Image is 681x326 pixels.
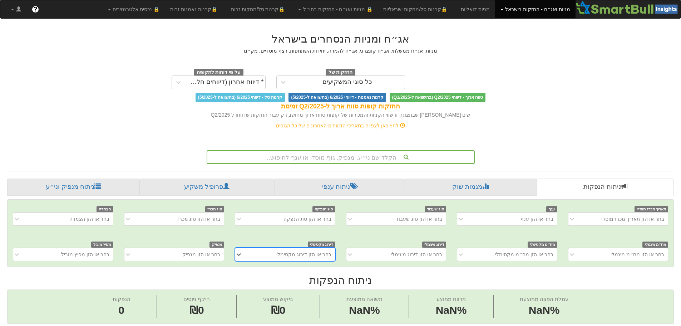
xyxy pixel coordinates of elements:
[194,69,243,77] span: על פי דוחות לתקופה
[33,6,37,13] span: ?
[308,242,335,248] span: דירוג מקסימלי
[276,251,331,258] div: בחר או הזן דירוג מקסימלי
[209,242,224,248] span: מנפיק
[137,111,544,118] div: שים [PERSON_NAME] שבתצוגה זו שווי הקניות והמכירות של קופות טווח ארוך מחושב רק עבור החזקות שדווחו ...
[322,79,372,86] div: כל סוגי המשקיעים
[91,242,113,248] span: מפיץ מוביל
[425,206,446,212] span: סוג שעבוד
[520,296,568,302] span: עמלת הפצה ממוצעת
[546,206,557,212] span: ענף
[182,251,220,258] div: בחר או הזן מנפיק
[396,215,442,223] div: בחר או הזן סוג שעבוד
[165,0,226,18] a: 🔒קרנות נאמנות זרות
[207,151,474,163] div: הקלד שם ני״ע, מנפיק, גוף מוסדי או ענף לחיפוש...
[455,0,495,18] a: מניות דואליות
[635,206,668,212] span: תאריך מכרז מוסדי
[528,242,557,248] span: מח״מ מקסימלי
[26,0,44,18] a: ?
[183,296,210,302] span: היקף גיוסים
[326,69,356,77] span: החזקות של
[601,215,664,223] div: בחר או הזן תאריך מכרז מוסדי
[263,296,293,302] span: ביקוש ממוצע
[137,33,544,45] h2: אג״ח ומניות הנסחרים בישראל
[137,102,544,111] div: החזקות קופות טווח ארוך ל-Q2/2025 זמינות
[293,0,378,18] a: 🔒 מניות ואג״ח - החזקות בחו״ל
[271,304,286,316] span: ₪0
[346,296,383,302] span: תשואה ממוצעת
[137,48,544,54] h5: מניות, אג״ח ממשלתי, אג״ח קונצרני, אג״ח להמרה, יחידות השתתפות, רצף מוסדיים, מק״מ
[189,304,204,316] span: ₪0
[436,303,467,318] span: NaN%
[422,242,446,248] span: דירוג מינימלי
[274,179,404,196] a: ניתוח ענפי
[7,179,139,196] a: ניתוח מנפיק וני״ע
[187,79,264,86] div: * דיווח אחרון (דיווחים חלקיים)
[495,251,553,258] div: בחר או הזן מח״מ מקסימלי
[196,93,285,102] span: קרנות סל - דיווחי 6/2025 (בהשוואה ל-5/2025)
[139,179,274,196] a: פרופיל משקיע
[391,251,442,258] div: בחר או הזן דירוג מינימלי
[520,215,553,223] div: בחר או הזן ענף
[226,0,293,18] a: 🔒קרנות סל/מחקות זרות
[113,296,130,302] span: הנפקות
[205,206,224,212] span: סוג מכרז
[390,93,485,102] span: טווח ארוך - דיווחי Q2/2025 (בהשוואה ל-Q1/2025)
[378,0,455,18] a: 🔒קרנות סל/מחקות ישראליות
[97,206,113,212] span: הצמדה
[7,274,674,286] h2: ניתוח הנפקות
[177,215,221,223] div: בחר או הזן סוג מכרז
[495,0,576,18] a: מניות ואג״ח - החזקות בישראל
[283,215,331,223] div: בחר או הזן סוג הנפקה
[132,122,550,129] div: לחץ כאן לצפייה בתאריכי הדיווחים האחרונים של כל הגופים
[537,179,674,196] a: ניתוח הנפקות
[113,303,130,318] span: 0
[576,0,681,15] img: Smartbull
[642,242,668,248] span: מח״מ מינמלי
[611,251,664,258] div: בחר או הזן מח״מ מינמלי
[288,93,386,102] span: קרנות נאמנות - דיווחי 6/2025 (בהשוואה ל-5/2025)
[103,0,165,18] a: 🔒 נכסים אלטרנטיבים
[346,303,383,318] span: NaN%
[520,303,568,318] span: NaN%
[69,215,109,223] div: בחר או הזן הצמדה
[436,296,466,302] span: מרווח ממוצע
[312,206,335,212] span: סוג הנפקה
[61,251,109,258] div: בחר או הזן מפיץ מוביל
[404,179,537,196] a: מגמות שוק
